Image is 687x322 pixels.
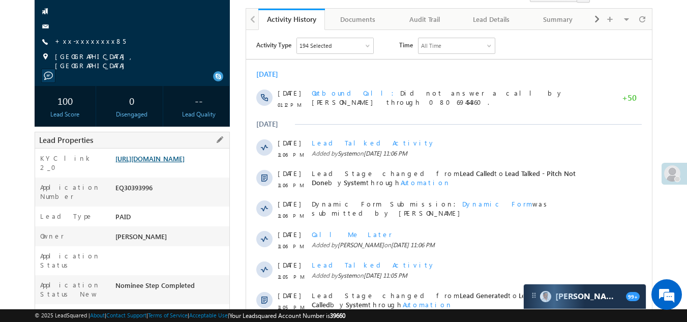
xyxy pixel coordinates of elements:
span: Lead Called [66,261,287,279]
a: Audit Trail [392,9,458,30]
span: 11:05 PM [32,273,62,282]
img: Carter [540,291,551,302]
span: Lead Properties [39,135,93,145]
div: 194 Selected [53,11,85,20]
span: Lead Talked Activity [66,230,189,239]
div: 0 [104,91,160,110]
span: [DATE] 11:06 PM [117,120,161,127]
label: Owner [40,231,64,241]
div: Documents [333,13,382,25]
span: [DATE] [32,139,54,148]
a: Contact Support [106,312,146,318]
div: Lead Details [466,13,516,25]
label: Application Status [40,251,106,270]
div: Disengaged [104,110,160,119]
span: [DATE] [32,230,54,240]
span: 11:06 PM [32,120,62,129]
span: Activity Type [10,8,45,23]
div: PAID [113,212,230,226]
div: All Time [175,11,195,20]
span: 11:06 PM [32,181,62,190]
span: Added by on [66,119,363,128]
div: [DATE] [10,40,43,49]
div: carter-dragCarter[PERSON_NAME]99+ [523,284,646,309]
span: Lead Talked Activity [66,108,189,117]
div: Lead Score [37,110,94,119]
span: © 2025 LeadSquared | | | | | [35,311,345,320]
a: Documents [325,9,392,30]
span: Failed to place a call from [PERSON_NAME] through 08069454360. [66,291,341,309]
span: System [92,120,110,127]
span: Lead Stage changed from to by through [66,139,330,157]
span: [PERSON_NAME] [92,211,138,219]
label: KYC link 2_0 [40,154,106,172]
span: [DATE] [32,108,54,118]
a: Acceptable Use [189,312,228,318]
span: Lead Generated [214,261,262,270]
span: 11:04 PM [32,303,62,312]
a: Summary [525,9,591,30]
div: Lead Quality [170,110,227,119]
div: Nominee Step Completed [113,280,230,295]
a: +xx-xxxxxxxx85 [55,37,126,45]
span: Time [153,8,167,23]
span: 01:12 PM [32,70,62,79]
span: [DATE] 11:05 PM [117,242,161,249]
span: System [98,148,120,157]
span: Lead Stage changed from to by through [66,261,287,279]
span: 11:05 PM [32,242,62,251]
div: Summary [533,13,582,25]
div: Sales Activity,Email Bounced,Email Link Clicked,Email Marked Spam,Email Opened & 189 more.. [51,8,127,23]
span: Did not answer a call by [PERSON_NAME] through 08069454360. [66,58,317,76]
div: -- [170,91,227,110]
span: Automation [155,148,204,157]
span: 99+ [626,292,640,301]
span: System [100,270,122,279]
span: [DATE] 11:06 PM [145,211,189,219]
span: [GEOGRAPHIC_DATA], [GEOGRAPHIC_DATA] [55,52,213,70]
span: [DATE] [32,291,54,301]
a: Terms of Service [148,312,188,318]
label: Lead Type [40,212,93,221]
span: Outbound Call [66,291,154,300]
span: Dynamic Form [216,169,286,178]
label: Application Status New [40,280,106,299]
span: [DATE] [32,169,54,179]
span: 11:06 PM [32,151,62,160]
span: Added by on [66,241,363,250]
span: Automation [157,270,206,279]
div: [DATE] [10,90,43,99]
a: Activity History [258,9,325,30]
span: [DATE] [32,261,54,270]
span: +50 [376,296,391,308]
span: [PERSON_NAME] [115,232,167,241]
span: [DATE] [32,58,54,68]
img: carter-drag [530,291,538,300]
div: Audit Trail [400,13,449,25]
a: [URL][DOMAIN_NAME] [115,154,185,163]
span: Dynamic Form Submission: was submitted by [PERSON_NAME] [66,169,363,188]
div: EQ30393996 [113,183,230,197]
span: Added by on [66,211,363,220]
div: Activity History [266,14,317,24]
span: Lead Called [214,139,248,148]
span: Call Me Later [66,200,146,209]
span: 11:06 PM [32,212,62,221]
a: About [90,312,105,318]
span: [DATE] [32,200,54,209]
span: Carter [555,291,621,301]
span: Your Leadsquared Account Number is [229,312,345,319]
span: +50 [376,63,391,75]
span: 39660 [330,312,345,319]
div: 100 [37,91,94,110]
label: Application Number [40,183,106,201]
span: Outbound Call [66,58,154,67]
span: Lead Talked - Pitch Not Done [66,139,330,157]
span: System [92,242,110,249]
a: Lead Details [458,9,525,30]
